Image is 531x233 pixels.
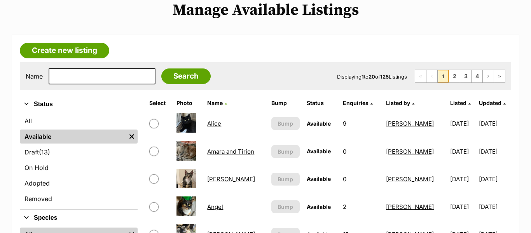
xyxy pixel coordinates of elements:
[207,175,255,183] a: [PERSON_NAME]
[479,110,510,137] td: [DATE]
[26,73,43,80] label: Name
[343,100,369,106] span: translation missing: en.admin.listings.index.attributes.enquiries
[278,175,293,183] span: Bump
[460,70,471,82] a: Page 3
[386,203,434,210] a: [PERSON_NAME]
[340,166,382,193] td: 0
[479,100,501,106] span: Updated
[340,138,382,165] td: 0
[337,74,407,80] span: Displaying to of Listings
[20,99,138,109] button: Status
[271,200,300,213] button: Bump
[479,166,510,193] td: [DATE]
[20,161,138,175] a: On Hold
[173,97,203,109] th: Photo
[340,193,382,220] td: 2
[207,203,223,210] a: Angel
[20,114,138,128] a: All
[386,175,434,183] a: [PERSON_NAME]
[271,145,300,158] button: Bump
[278,147,293,156] span: Bump
[20,176,138,190] a: Adopted
[447,166,479,193] td: [DATE]
[278,119,293,128] span: Bump
[307,203,331,210] span: Available
[415,70,426,82] span: First page
[380,74,389,80] strong: 125
[20,192,138,206] a: Removed
[450,100,471,106] a: Listed
[207,148,254,155] a: Amara and Tirion
[268,97,303,109] th: Bump
[126,130,138,144] a: Remove filter
[20,145,138,159] a: Draft
[386,100,410,106] span: Listed by
[415,70,505,83] nav: Pagination
[450,100,466,106] span: Listed
[362,74,364,80] strong: 1
[449,70,460,82] a: Page 2
[343,100,373,106] a: Enquiries
[207,100,227,106] a: Name
[386,148,434,155] a: [PERSON_NAME]
[447,110,479,137] td: [DATE]
[340,110,382,137] td: 9
[207,120,221,127] a: Alice
[307,175,331,182] span: Available
[207,100,223,106] span: Name
[20,43,109,58] a: Create new listing
[479,138,510,165] td: [DATE]
[20,213,138,223] button: Species
[146,97,173,109] th: Select
[438,70,449,82] span: Page 1
[426,70,437,82] span: Previous page
[472,70,482,82] a: Page 4
[447,193,479,220] td: [DATE]
[161,68,211,84] input: Search
[386,100,414,106] a: Listed by
[483,70,494,82] a: Next page
[20,130,126,144] a: Available
[39,147,50,157] span: (13)
[307,120,331,127] span: Available
[278,203,293,211] span: Bump
[386,120,434,127] a: [PERSON_NAME]
[176,141,196,161] img: Amara and Tirion
[494,70,505,82] a: Last page
[447,138,479,165] td: [DATE]
[479,100,506,106] a: Updated
[20,112,138,209] div: Status
[369,74,375,80] strong: 20
[479,193,510,220] td: [DATE]
[271,173,300,186] button: Bump
[304,97,339,109] th: Status
[271,117,300,130] button: Bump
[307,148,331,154] span: Available
[176,196,196,216] img: Angel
